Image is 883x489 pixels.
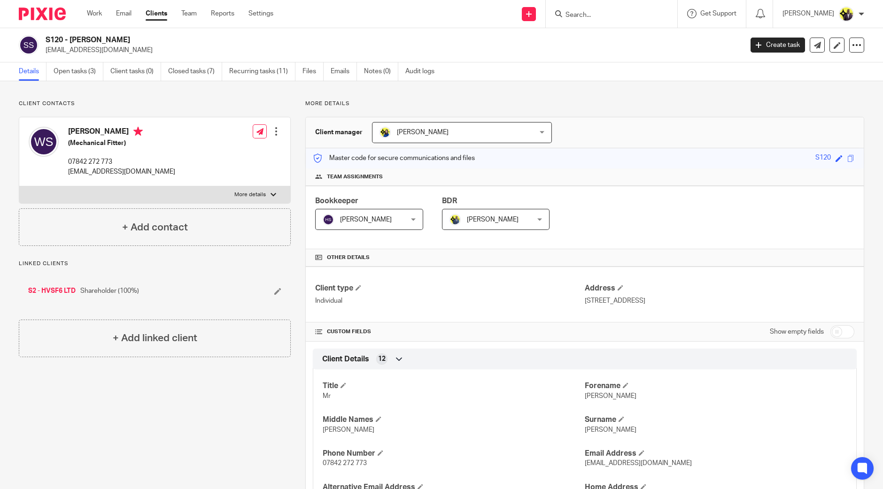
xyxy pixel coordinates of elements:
[585,460,692,466] span: [EMAIL_ADDRESS][DOMAIN_NAME]
[122,220,188,235] h4: + Add contact
[327,254,370,261] span: Other details
[315,296,585,306] p: Individual
[181,9,197,18] a: Team
[323,460,367,466] span: 07842 272 773
[19,62,46,81] a: Details
[782,9,834,18] p: [PERSON_NAME]
[168,62,222,81] a: Closed tasks (7)
[68,127,175,138] h4: [PERSON_NAME]
[585,381,847,391] h4: Forename
[397,129,449,136] span: [PERSON_NAME]
[585,393,636,399] span: [PERSON_NAME]
[315,197,358,205] span: Bookkeeper
[133,127,143,136] i: Primary
[327,173,383,181] span: Team assignments
[323,381,585,391] h4: Title
[46,35,598,45] h2: S120 - [PERSON_NAME]
[585,427,636,433] span: [PERSON_NAME]
[449,214,461,225] img: Dennis-Starbridge.jpg
[405,62,441,81] a: Audit logs
[442,197,457,205] span: BDR
[585,449,847,458] h4: Email Address
[68,157,175,167] p: 07842 272 773
[80,286,139,296] span: Shareholder (100%)
[46,46,736,55] p: [EMAIL_ADDRESS][DOMAIN_NAME]
[323,393,331,399] span: Mr
[378,354,386,364] span: 12
[305,100,864,107] p: More details
[19,100,291,107] p: Client contacts
[323,449,585,458] h4: Phone Number
[302,62,324,81] a: Files
[331,62,357,81] a: Emails
[315,328,585,336] h4: CUSTOM FIELDS
[313,153,475,163] p: Master code for secure communications and files
[19,260,291,267] p: Linked clients
[323,214,334,225] img: svg%3E
[585,296,854,306] p: [STREET_ADDRESS]
[340,216,392,223] span: [PERSON_NAME]
[585,415,847,425] h4: Surname
[315,128,363,137] h3: Client manager
[751,38,805,53] a: Create task
[113,331,197,345] h4: + Add linked client
[211,9,234,18] a: Reports
[19,8,66,20] img: Pixie
[110,62,161,81] a: Client tasks (0)
[28,286,76,296] a: S2 - HVSF6 LTD
[68,167,175,176] p: [EMAIL_ADDRESS][DOMAIN_NAME]
[839,7,854,22] img: Yemi-Starbridge.jpg
[322,354,369,364] span: Client Details
[815,153,831,164] div: S120
[467,216,519,223] span: [PERSON_NAME]
[146,9,167,18] a: Clients
[585,283,854,293] h4: Address
[229,62,295,81] a: Recurring tasks (11)
[700,10,736,17] span: Get Support
[323,415,585,425] h4: Middle Names
[248,9,273,18] a: Settings
[116,9,132,18] a: Email
[68,138,175,148] h5: (Mechanical Fitter)
[770,327,824,336] label: Show empty fields
[315,283,585,293] h4: Client type
[87,9,102,18] a: Work
[364,62,398,81] a: Notes (0)
[234,191,266,199] p: More details
[29,127,59,157] img: svg%3E
[19,35,39,55] img: svg%3E
[323,427,374,433] span: [PERSON_NAME]
[380,127,391,138] img: Bobo-Starbridge%201.jpg
[565,11,649,20] input: Search
[54,62,103,81] a: Open tasks (3)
